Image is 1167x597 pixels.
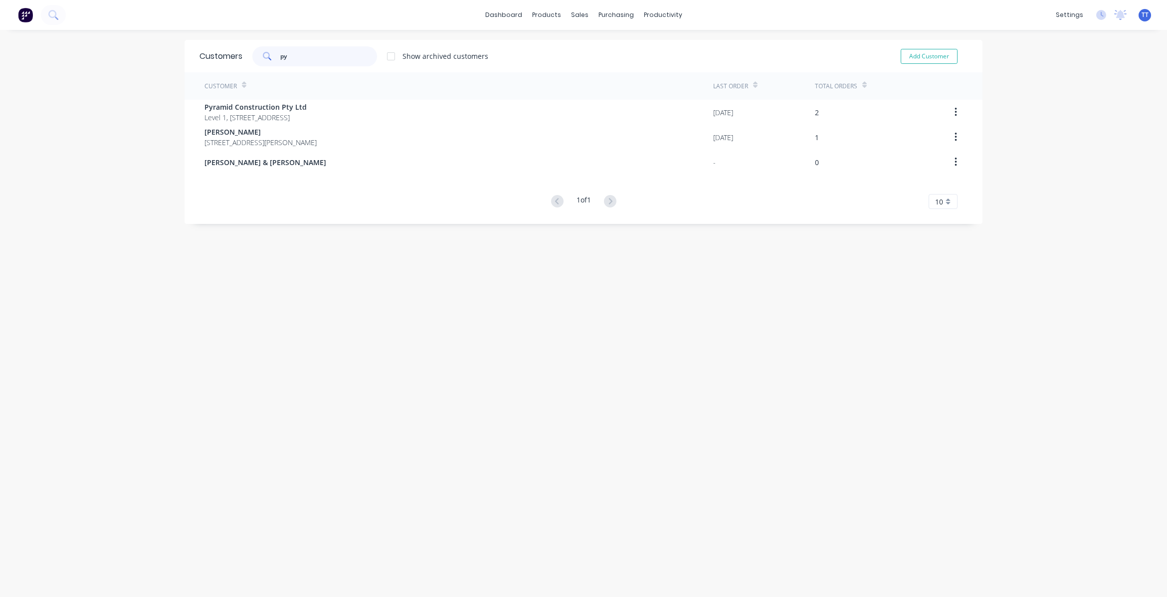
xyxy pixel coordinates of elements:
[815,132,819,143] div: 1
[815,82,857,91] div: Total Orders
[480,7,527,22] a: dashboard
[204,82,237,91] div: Customer
[815,107,819,118] div: 2
[204,112,307,123] span: Level 1, [STREET_ADDRESS]
[935,197,943,207] span: 10
[566,7,593,22] div: sales
[204,127,317,137] span: [PERSON_NAME]
[713,82,748,91] div: Last Order
[639,7,687,22] div: productivity
[713,132,733,143] div: [DATE]
[204,102,307,112] span: Pyramid Construction Pty Ltd
[204,137,317,148] span: [STREET_ADDRESS][PERSON_NAME]
[402,51,488,61] div: Show archived customers
[1142,10,1149,19] span: TT
[527,7,566,22] div: products
[18,7,33,22] img: Factory
[1051,7,1088,22] div: settings
[280,46,378,66] input: Search customers...
[593,7,639,22] div: purchasing
[577,195,591,209] div: 1 of 1
[901,49,958,64] button: Add Customer
[204,157,326,168] span: [PERSON_NAME] & [PERSON_NAME]
[713,107,733,118] div: [DATE]
[815,157,819,168] div: 0
[199,50,242,62] div: Customers
[713,157,716,168] div: -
